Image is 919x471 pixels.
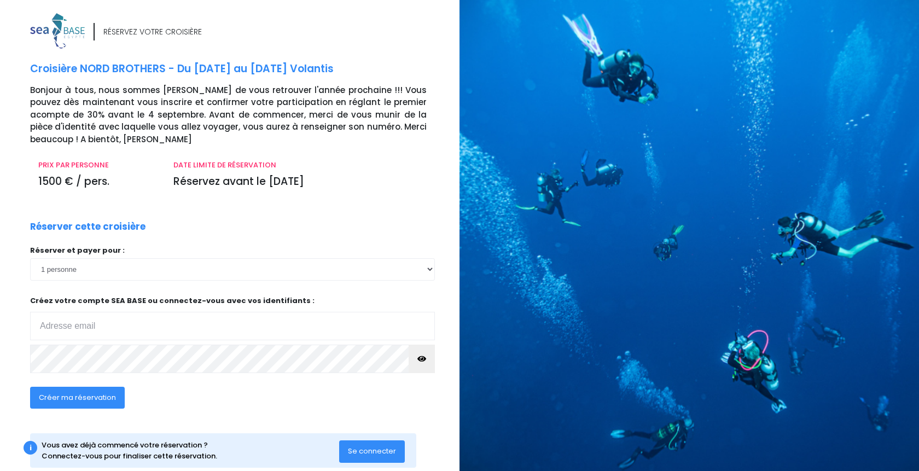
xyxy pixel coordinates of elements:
p: Bonjour à tous, nous sommes [PERSON_NAME] de vous retrouver l'année prochaine !!! Vous pouvez dès... [30,84,451,146]
p: Réserver cette croisière [30,220,146,234]
button: Créer ma réservation [30,387,125,409]
p: Réservez avant le [DATE] [173,174,427,190]
input: Adresse email [30,312,435,340]
div: Vous avez déjà commencé votre réservation ? Connectez-vous pour finaliser cette réservation. [42,440,340,461]
p: Créez votre compte SEA BASE ou connectez-vous avec vos identifiants : [30,295,435,341]
p: Réserver et payer pour : [30,245,435,256]
p: DATE LIMITE DE RÉSERVATION [173,160,427,171]
span: Créer ma réservation [39,392,116,403]
p: 1500 € / pers. [38,174,157,190]
a: Se connecter [339,446,405,456]
button: Se connecter [339,440,405,462]
p: Croisière NORD BROTHERS - Du [DATE] au [DATE] Volantis [30,61,451,77]
img: logo_color1.png [30,13,85,49]
span: Se connecter [348,446,396,456]
p: PRIX PAR PERSONNE [38,160,157,171]
div: RÉSERVEZ VOTRE CROISIÈRE [103,26,202,38]
div: i [24,441,37,455]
